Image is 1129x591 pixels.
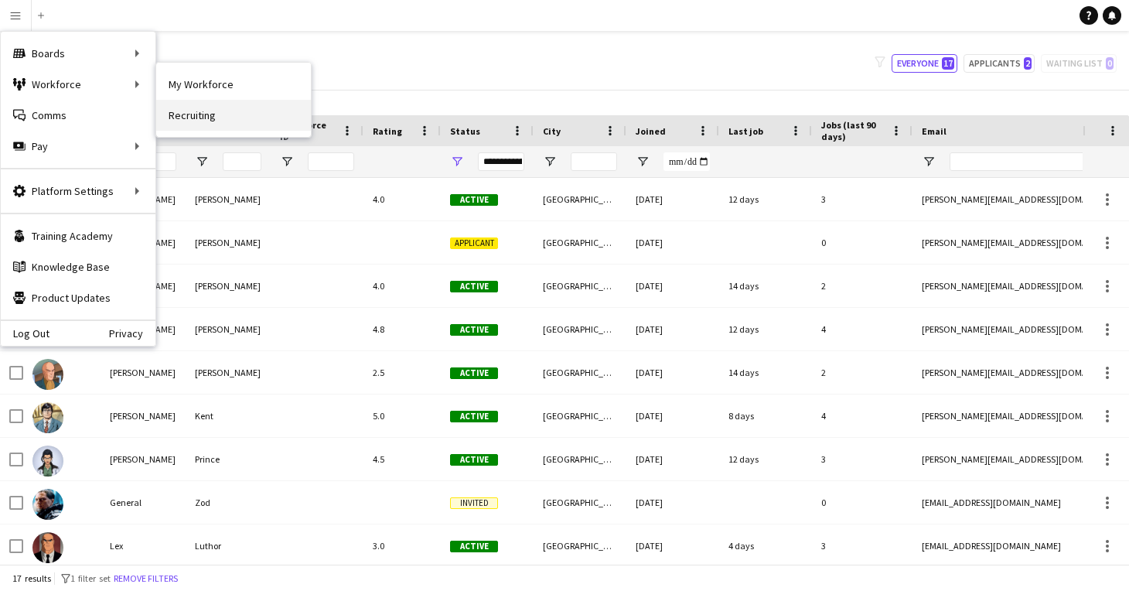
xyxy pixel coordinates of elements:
[534,524,626,567] div: [GEOGRAPHIC_DATA]
[534,481,626,524] div: [GEOGRAPHIC_DATA]
[812,178,912,220] div: 3
[363,351,441,394] div: 2.5
[1,220,155,251] a: Training Academy
[1024,57,1032,70] span: 2
[719,178,812,220] div: 12 days
[728,125,763,137] span: Last job
[186,438,271,480] div: Prince
[156,69,311,100] a: My Workforce
[32,446,63,477] img: Diana Prince
[636,125,666,137] span: Joined
[1,282,155,313] a: Product Updates
[186,265,271,307] div: [PERSON_NAME]
[363,308,441,350] div: 4.8
[719,524,812,567] div: 4 days
[1,327,49,340] a: Log Out
[719,351,812,394] div: 14 days
[450,125,480,137] span: Status
[186,524,271,567] div: Luthor
[719,395,812,437] div: 8 days
[812,524,912,567] div: 3
[636,155,650,169] button: Open Filter Menu
[534,351,626,394] div: [GEOGRAPHIC_DATA]
[626,221,719,264] div: [DATE]
[1,38,155,69] div: Boards
[450,281,498,292] span: Active
[812,438,912,480] div: 3
[626,308,719,350] div: [DATE]
[964,54,1035,73] button: Applicants2
[373,125,402,137] span: Rating
[450,324,498,336] span: Active
[922,125,947,137] span: Email
[32,402,63,433] img: Clark Kent
[626,395,719,437] div: [DATE]
[1,131,155,162] div: Pay
[812,308,912,350] div: 4
[543,155,557,169] button: Open Filter Menu
[1,176,155,207] div: Platform Settings
[450,411,498,422] span: Active
[280,155,294,169] button: Open Filter Menu
[626,351,719,394] div: [DATE]
[32,489,63,520] img: General Zod
[101,395,186,437] div: [PERSON_NAME]
[450,497,498,509] span: Invited
[922,155,936,169] button: Open Filter Menu
[812,221,912,264] div: 0
[32,532,63,563] img: Lex Luthor
[450,155,464,169] button: Open Filter Menu
[812,481,912,524] div: 0
[626,438,719,480] div: [DATE]
[32,359,63,390] img: Charles Xavier
[534,178,626,220] div: [GEOGRAPHIC_DATA]
[450,194,498,206] span: Active
[534,395,626,437] div: [GEOGRAPHIC_DATA]
[534,438,626,480] div: [GEOGRAPHIC_DATA]
[663,152,710,171] input: Joined Filter Input
[195,155,209,169] button: Open Filter Menu
[101,524,186,567] div: Lex
[1,69,155,100] div: Workforce
[363,438,441,480] div: 4.5
[363,524,441,567] div: 3.0
[719,438,812,480] div: 12 days
[308,152,354,171] input: Workforce ID Filter Input
[812,351,912,394] div: 2
[892,54,957,73] button: Everyone17
[450,541,498,552] span: Active
[626,178,719,220] div: [DATE]
[450,454,498,466] span: Active
[109,327,155,340] a: Privacy
[812,395,912,437] div: 4
[812,265,912,307] div: 2
[101,351,186,394] div: [PERSON_NAME]
[719,265,812,307] div: 14 days
[186,395,271,437] div: Kent
[719,308,812,350] div: 12 days
[626,524,719,567] div: [DATE]
[450,237,498,249] span: Applicant
[186,481,271,524] div: Zod
[821,119,885,142] span: Jobs (last 90 days)
[942,57,954,70] span: 17
[223,152,261,171] input: Last Name Filter Input
[363,395,441,437] div: 5.0
[111,570,181,587] button: Remove filters
[626,481,719,524] div: [DATE]
[138,152,176,171] input: First Name Filter Input
[186,221,271,264] div: [PERSON_NAME]
[534,308,626,350] div: [GEOGRAPHIC_DATA]
[101,438,186,480] div: [PERSON_NAME]
[626,265,719,307] div: [DATE]
[571,152,617,171] input: City Filter Input
[70,572,111,584] span: 1 filter set
[156,100,311,131] a: Recruiting
[363,178,441,220] div: 4.0
[101,481,186,524] div: General
[450,367,498,379] span: Active
[186,178,271,220] div: [PERSON_NAME]
[186,308,271,350] div: [PERSON_NAME]
[186,351,271,394] div: [PERSON_NAME]
[534,221,626,264] div: [GEOGRAPHIC_DATA]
